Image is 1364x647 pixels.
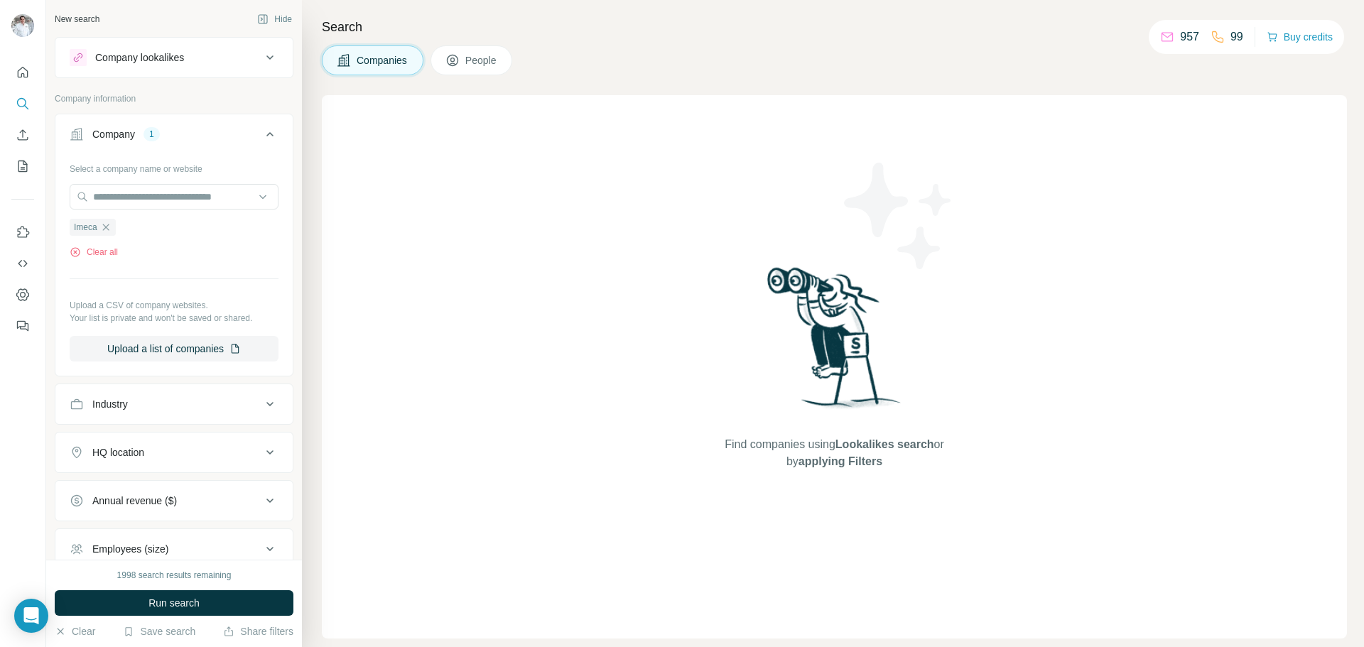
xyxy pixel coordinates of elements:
[92,494,177,508] div: Annual revenue ($)
[11,219,34,245] button: Use Surfe on LinkedIn
[11,60,34,85] button: Quick start
[761,263,909,422] img: Surfe Illustration - Woman searching with binoculars
[1180,28,1199,45] p: 957
[123,624,195,638] button: Save search
[74,221,97,234] span: Imeca
[55,387,293,421] button: Industry
[465,53,498,67] span: People
[55,13,99,26] div: New search
[11,153,34,179] button: My lists
[11,122,34,148] button: Enrich CSV
[11,14,34,37] img: Avatar
[835,152,963,280] img: Surfe Illustration - Stars
[70,157,278,175] div: Select a company name or website
[70,246,118,259] button: Clear all
[92,127,135,141] div: Company
[247,9,302,30] button: Hide
[11,251,34,276] button: Use Surfe API
[799,455,882,467] span: applying Filters
[95,50,184,65] div: Company lookalikes
[14,599,48,633] div: Open Intercom Messenger
[55,590,293,616] button: Run search
[11,313,34,339] button: Feedback
[835,438,934,450] span: Lookalikes search
[144,128,160,141] div: 1
[117,569,232,582] div: 1998 search results remaining
[55,624,95,638] button: Clear
[55,435,293,469] button: HQ location
[1230,28,1243,45] p: 99
[322,17,1347,37] h4: Search
[1267,27,1333,47] button: Buy credits
[55,532,293,566] button: Employees (size)
[55,117,293,157] button: Company1
[55,92,293,105] p: Company information
[11,282,34,308] button: Dashboard
[92,542,168,556] div: Employees (size)
[55,40,293,75] button: Company lookalikes
[92,445,144,460] div: HQ location
[92,397,128,411] div: Industry
[720,436,948,470] span: Find companies using or by
[223,624,293,638] button: Share filters
[11,91,34,116] button: Search
[148,596,200,610] span: Run search
[55,484,293,518] button: Annual revenue ($)
[70,336,278,361] button: Upload a list of companies
[70,299,278,312] p: Upload a CSV of company websites.
[70,312,278,325] p: Your list is private and won't be saved or shared.
[357,53,408,67] span: Companies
